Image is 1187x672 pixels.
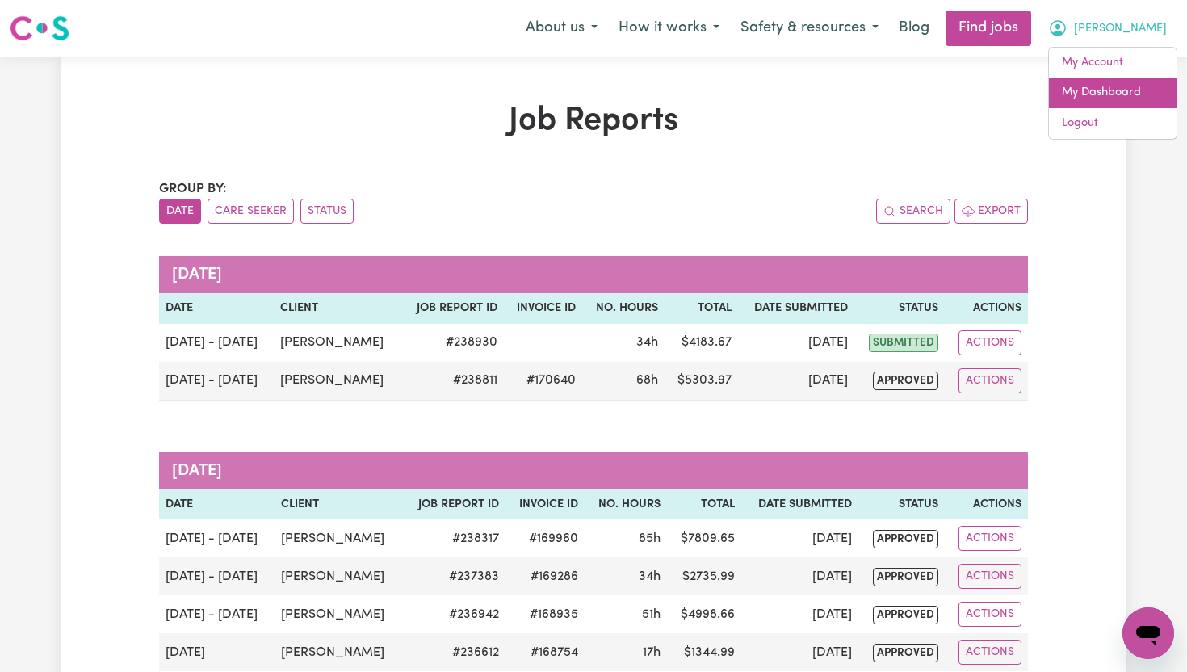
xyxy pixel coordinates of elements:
[738,324,854,362] td: [DATE]
[608,11,730,45] button: How it works
[876,199,950,224] button: Search
[159,633,275,671] td: [DATE]
[208,199,294,224] button: sort invoices by care seeker
[300,199,354,224] button: sort invoices by paid status
[159,324,274,362] td: [DATE] - [DATE]
[741,633,858,671] td: [DATE]
[873,372,938,390] span: approved
[858,489,945,520] th: Status
[873,644,938,662] span: approved
[1048,47,1177,140] div: My Account
[667,595,740,633] td: $ 4998.66
[402,633,505,671] td: # 236612
[159,199,201,224] button: sort invoices by date
[159,293,274,324] th: Date
[741,519,858,557] td: [DATE]
[958,368,1021,393] button: Actions
[504,362,582,401] td: #170640
[505,489,585,520] th: Invoice ID
[946,10,1031,46] a: Find jobs
[10,14,69,43] img: Careseekers logo
[275,557,402,595] td: [PERSON_NAME]
[402,557,505,595] td: # 237383
[954,199,1028,224] button: Export
[642,608,661,621] span: 51 hours
[159,256,1028,293] caption: [DATE]
[401,324,504,362] td: # 238930
[741,557,858,595] td: [DATE]
[402,489,505,520] th: Job Report ID
[958,564,1021,589] button: Actions
[159,595,275,633] td: [DATE] - [DATE]
[643,646,661,659] span: 17 hours
[1049,108,1177,139] a: Logout
[636,336,658,349] span: 34 hours
[159,183,227,195] span: Group by:
[159,489,275,520] th: Date
[741,595,858,633] td: [DATE]
[275,595,402,633] td: [PERSON_NAME]
[515,11,608,45] button: About us
[159,452,1028,489] caption: [DATE]
[869,334,938,352] span: submitted
[505,595,585,633] td: #168935
[738,293,854,324] th: Date Submitted
[274,362,401,401] td: [PERSON_NAME]
[854,293,945,324] th: Status
[873,568,938,586] span: approved
[889,10,939,46] a: Blog
[738,362,854,401] td: [DATE]
[667,633,740,671] td: $ 1344.99
[958,602,1021,627] button: Actions
[667,489,740,520] th: Total
[504,293,582,324] th: Invoice ID
[402,519,505,557] td: # 238317
[159,102,1028,141] h1: Job Reports
[639,532,661,545] span: 85 hours
[401,362,504,401] td: # 238811
[667,557,740,595] td: $ 2735.99
[159,519,275,557] td: [DATE] - [DATE]
[1049,78,1177,108] a: My Dashboard
[958,640,1021,665] button: Actions
[741,489,858,520] th: Date Submitted
[275,633,402,671] td: [PERSON_NAME]
[636,374,658,387] span: 68 hours
[1049,48,1177,78] a: My Account
[274,324,401,362] td: [PERSON_NAME]
[958,330,1021,355] button: Actions
[585,489,667,520] th: No. Hours
[159,362,274,401] td: [DATE] - [DATE]
[275,519,402,557] td: [PERSON_NAME]
[505,519,585,557] td: #169960
[159,557,275,595] td: [DATE] - [DATE]
[1074,20,1167,38] span: [PERSON_NAME]
[945,293,1028,324] th: Actions
[1122,607,1174,659] iframe: Button to launch messaging window
[667,519,740,557] td: $ 7809.65
[401,293,504,324] th: Job Report ID
[873,606,938,624] span: approved
[275,489,402,520] th: Client
[665,293,738,324] th: Total
[639,570,661,583] span: 34 hours
[1038,11,1177,45] button: My Account
[402,595,505,633] td: # 236942
[873,530,938,548] span: approved
[505,633,585,671] td: #168754
[582,293,665,324] th: No. Hours
[665,324,738,362] td: $ 4183.67
[274,293,401,324] th: Client
[958,526,1021,551] button: Actions
[505,557,585,595] td: #169286
[665,362,738,401] td: $ 5303.97
[730,11,889,45] button: Safety & resources
[945,489,1028,520] th: Actions
[10,10,69,47] a: Careseekers logo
